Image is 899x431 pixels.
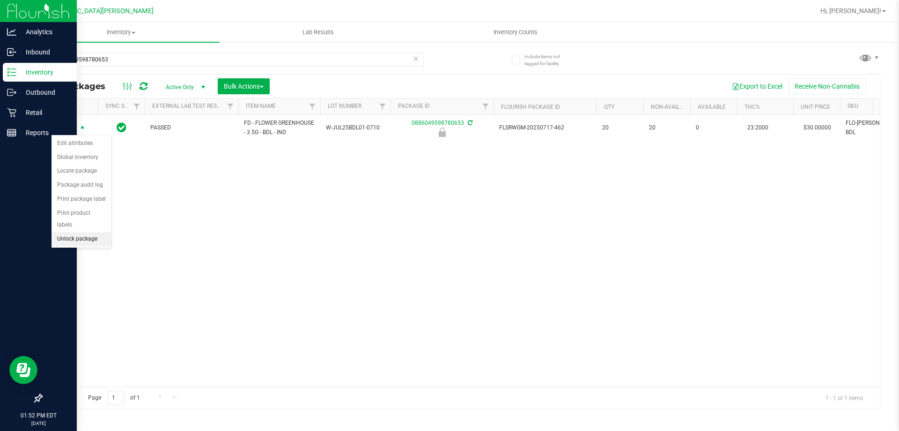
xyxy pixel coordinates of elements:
[80,391,147,405] span: Page of 1
[801,104,830,110] a: Unit Price
[744,104,760,110] a: THC%
[49,81,115,91] span: All Packages
[41,53,424,67] input: Search Package ID, Item Name, SKU, Lot or Part Number...
[16,26,73,38] p: Analytics
[105,103,141,109] a: Sync Status
[220,23,417,42] a: Lab Results
[466,120,472,126] span: Sync from Compliance System
[16,46,73,58] p: Inbound
[9,356,37,384] iframe: Resource center
[698,104,726,110] a: Available
[150,123,233,132] span: PASSED
[129,98,145,114] a: Filter
[16,87,73,98] p: Outbound
[413,53,419,65] span: Clear
[7,27,16,37] inline-svg: Analytics
[847,103,858,109] a: SKU
[16,107,73,118] p: Retail
[696,123,731,132] span: 0
[218,78,270,94] button: Bulk Actions
[788,78,866,94] button: Receive Non-Cannabis
[223,98,238,114] a: Filter
[478,98,494,114] a: Filter
[726,78,788,94] button: Export to Excel
[499,123,591,132] span: FLSRWGM-20250717-462
[246,103,276,109] a: Item Name
[117,121,126,134] span: In Sync
[412,120,464,126] a: 0886049598780653
[244,119,315,136] span: FD - FLOWER GREENHOUSE - 3.5G - BDL - IND
[743,121,773,135] span: 23.2000
[52,192,111,206] li: Print package label
[7,68,16,77] inline-svg: Inventory
[820,7,881,15] span: Hi, [PERSON_NAME]!
[7,88,16,97] inline-svg: Outbound
[481,28,550,37] span: Inventory Counts
[38,7,154,15] span: [GEOGRAPHIC_DATA][PERSON_NAME]
[417,23,614,42] a: Inventory Counts
[22,28,220,37] span: Inventory
[77,121,88,135] span: select
[52,164,111,178] li: Locate package
[524,53,571,67] span: Include items not tagged for facility
[501,104,560,110] a: Flourish Package ID
[107,391,124,405] input: 1
[52,232,111,246] li: Unlock package
[7,47,16,57] inline-svg: Inbound
[818,391,870,405] span: 1 - 1 of 1 items
[22,23,220,42] a: Inventory
[4,420,73,427] p: [DATE]
[799,121,836,135] span: $30.00000
[16,67,73,78] p: Inventory
[52,136,111,151] li: Edit attributes
[152,103,226,109] a: External Lab Test Result
[224,83,264,90] span: Bulk Actions
[16,127,73,138] p: Reports
[4,411,73,420] p: 01:52 PM EDT
[7,108,16,117] inline-svg: Retail
[649,123,685,132] span: 20
[52,151,111,165] li: Global inventory
[398,103,430,109] a: Package ID
[604,104,614,110] a: Qty
[7,128,16,137] inline-svg: Reports
[328,103,361,109] a: Lot Number
[52,206,111,232] li: Print product labels
[305,98,320,114] a: Filter
[651,104,693,110] a: Non-Available
[375,98,391,114] a: Filter
[602,123,638,132] span: 20
[52,178,111,192] li: Package audit log
[389,128,495,137] div: Newly Received
[290,28,346,37] span: Lab Results
[326,123,385,132] span: W-JUL25BDL01-0710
